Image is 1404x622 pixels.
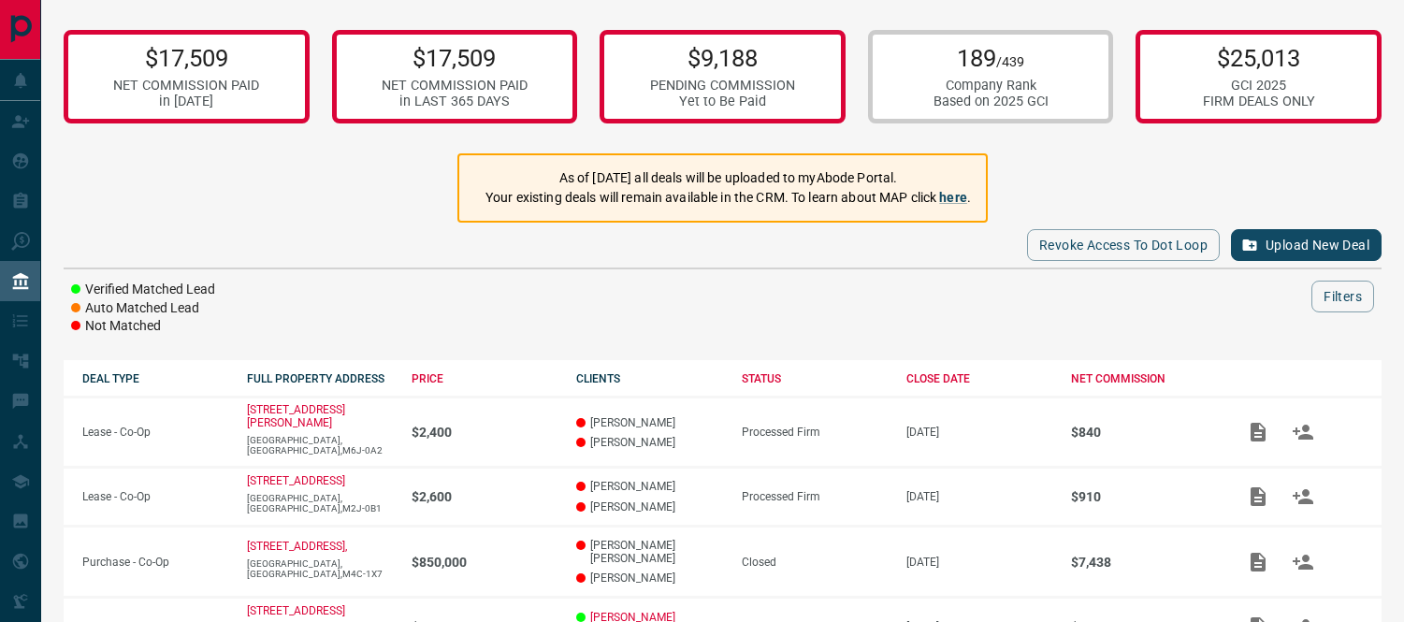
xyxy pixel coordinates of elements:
[382,78,528,94] div: NET COMMISSION PAID
[934,78,1049,94] div: Company Rank
[1027,229,1220,261] button: Revoke Access to Dot Loop
[82,372,228,385] div: DEAL TYPE
[742,556,888,569] div: Closed
[412,372,557,385] div: PRICE
[906,372,1052,385] div: CLOSE DATE
[576,416,722,429] p: [PERSON_NAME]
[939,190,967,205] a: here
[1281,425,1325,438] span: Match Clients
[382,44,528,72] p: $17,509
[650,78,795,94] div: PENDING COMMISSION
[742,426,888,439] div: Processed Firm
[247,540,347,553] a: [STREET_ADDRESS],
[71,299,215,318] li: Auto Matched Lead
[1236,425,1281,438] span: Add / View Documents
[1203,78,1315,94] div: GCI 2025
[906,490,1052,503] p: [DATE]
[1071,555,1217,570] p: $7,438
[1236,555,1281,568] span: Add / View Documents
[742,490,888,503] div: Processed Firm
[247,435,393,456] p: [GEOGRAPHIC_DATA],[GEOGRAPHIC_DATA],M6J-0A2
[1236,489,1281,502] span: Add / View Documents
[576,480,722,493] p: [PERSON_NAME]
[1071,425,1217,440] p: $840
[576,500,722,514] p: [PERSON_NAME]
[576,571,722,585] p: [PERSON_NAME]
[412,489,557,504] p: $2,600
[247,493,393,514] p: [GEOGRAPHIC_DATA],[GEOGRAPHIC_DATA],M2J-0B1
[742,372,888,385] div: STATUS
[1281,489,1325,502] span: Match Clients
[382,94,528,109] div: in LAST 365 DAYS
[247,604,345,617] a: [STREET_ADDRESS]
[1311,281,1374,312] button: Filters
[412,425,557,440] p: $2,400
[1071,372,1217,385] div: NET COMMISSION
[485,188,971,208] p: Your existing deals will remain available in the CRM. To learn about MAP click .
[71,281,215,299] li: Verified Matched Lead
[71,317,215,336] li: Not Matched
[247,474,345,487] a: [STREET_ADDRESS]
[906,426,1052,439] p: [DATE]
[576,372,722,385] div: CLIENTS
[113,44,259,72] p: $17,509
[247,403,345,429] a: [STREET_ADDRESS][PERSON_NAME]
[485,168,971,188] p: As of [DATE] all deals will be uploaded to myAbode Portal.
[82,490,228,503] p: Lease - Co-Op
[996,54,1024,70] span: /439
[576,539,722,565] p: [PERSON_NAME] [PERSON_NAME]
[412,555,557,570] p: $850,000
[82,556,228,569] p: Purchase - Co-Op
[1231,229,1382,261] button: Upload New Deal
[82,426,228,439] p: Lease - Co-Op
[113,78,259,94] div: NET COMMISSION PAID
[247,372,393,385] div: FULL PROPERTY ADDRESS
[1071,489,1217,504] p: $910
[576,436,722,449] p: [PERSON_NAME]
[1203,94,1315,109] div: FIRM DEALS ONLY
[934,44,1049,72] p: 189
[934,94,1049,109] div: Based on 2025 GCI
[650,94,795,109] div: Yet to Be Paid
[113,94,259,109] div: in [DATE]
[1203,44,1315,72] p: $25,013
[650,44,795,72] p: $9,188
[1281,555,1325,568] span: Match Clients
[906,556,1052,569] p: [DATE]
[247,558,393,579] p: [GEOGRAPHIC_DATA],[GEOGRAPHIC_DATA],M4C-1X7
